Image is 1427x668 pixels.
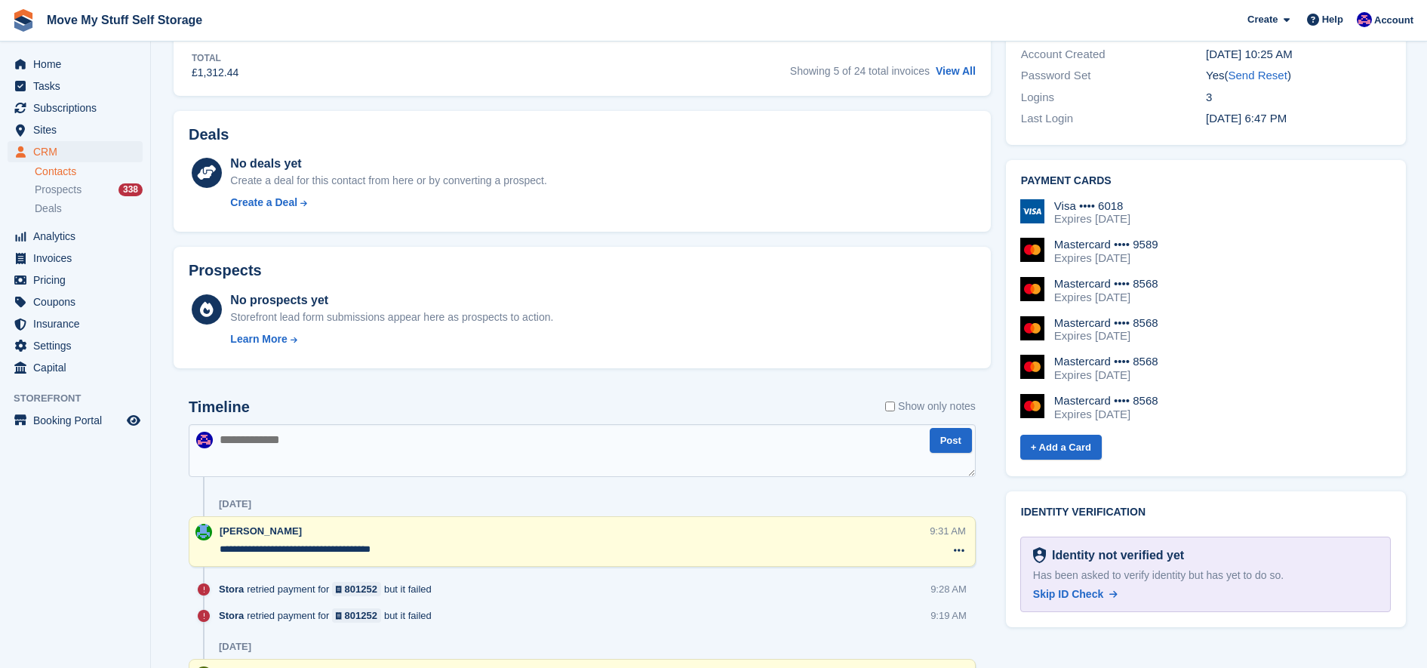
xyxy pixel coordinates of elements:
[1054,408,1158,421] div: Expires [DATE]
[1021,46,1206,63] div: Account Created
[345,608,377,623] div: 801252
[33,357,124,378] span: Capital
[1020,355,1044,379] img: Mastercard Logo
[1020,435,1102,460] a: + Add a Card
[35,165,143,179] a: Contacts
[230,331,553,347] a: Learn More
[885,399,895,414] input: Show only notes
[35,201,143,217] a: Deals
[8,226,143,247] a: menu
[219,498,251,510] div: [DATE]
[1021,89,1206,106] div: Logins
[230,331,287,347] div: Learn More
[930,524,966,538] div: 9:31 AM
[1021,175,1391,187] h2: Payment cards
[230,309,553,325] div: Storefront lead form submissions appear here as prospects to action.
[790,65,930,77] span: Showing 5 of 24 total invoices
[219,641,251,653] div: [DATE]
[8,97,143,119] a: menu
[33,410,124,431] span: Booking Portal
[1054,251,1158,265] div: Expires [DATE]
[33,141,124,162] span: CRM
[189,262,262,279] h2: Prospects
[14,391,150,406] span: Storefront
[35,202,62,216] span: Deals
[8,75,143,97] a: menu
[1054,238,1158,251] div: Mastercard •••• 9589
[33,54,124,75] span: Home
[189,126,229,143] h2: Deals
[1374,13,1413,28] span: Account
[345,582,377,596] div: 801252
[1322,12,1343,27] span: Help
[1033,547,1046,564] img: Identity Verification Ready
[1054,394,1158,408] div: Mastercard •••• 8568
[33,97,124,119] span: Subscriptions
[1054,277,1158,291] div: Mastercard •••• 8568
[125,411,143,429] a: Preview store
[332,608,381,623] a: 801252
[1033,588,1103,600] span: Skip ID Check
[1020,316,1044,340] img: Mastercard Logo
[230,195,546,211] a: Create a Deal
[1228,69,1287,82] a: Send Reset
[930,608,967,623] div: 9:19 AM
[1021,67,1206,85] div: Password Set
[1020,277,1044,301] img: Mastercard Logo
[1054,368,1158,382] div: Expires [DATE]
[8,313,143,334] a: menu
[1033,568,1378,583] div: Has been asked to verify identity but has yet to do so.
[936,65,976,77] a: View All
[33,291,124,312] span: Coupons
[1224,69,1290,82] span: ( )
[1206,46,1391,63] div: [DATE] 10:25 AM
[220,525,302,537] span: [PERSON_NAME]
[8,269,143,291] a: menu
[230,195,297,211] div: Create a Deal
[885,399,976,414] label: Show only notes
[195,524,212,540] img: Dan
[930,428,972,453] button: Post
[35,183,81,197] span: Prospects
[8,54,143,75] a: menu
[41,8,208,32] a: Move My Stuff Self Storage
[1021,506,1391,519] h2: Identity verification
[1054,291,1158,304] div: Expires [DATE]
[1206,112,1287,125] time: 2024-02-19 18:47:41 UTC
[1046,546,1184,565] div: Identity not verified yet
[33,335,124,356] span: Settings
[8,291,143,312] a: menu
[1054,329,1158,343] div: Expires [DATE]
[1206,67,1391,85] div: Yes
[1033,586,1118,602] a: Skip ID Check
[1054,355,1158,368] div: Mastercard •••• 8568
[8,357,143,378] a: menu
[8,410,143,431] a: menu
[1020,238,1044,262] img: Mastercard Logo
[332,582,381,596] a: 801252
[196,432,213,448] img: Jade Whetnall
[1054,199,1130,213] div: Visa •••• 6018
[1206,89,1391,106] div: 3
[35,182,143,198] a: Prospects 338
[230,173,546,189] div: Create a deal for this contact from here or by converting a prospect.
[219,608,244,623] span: Stora
[1020,394,1044,418] img: Mastercard Logo
[1357,12,1372,27] img: Jade Whetnall
[219,608,439,623] div: retried payment for but it failed
[8,141,143,162] a: menu
[192,65,238,81] div: £1,312.44
[33,313,124,334] span: Insurance
[33,226,124,247] span: Analytics
[1054,212,1130,226] div: Expires [DATE]
[33,248,124,269] span: Invoices
[930,582,967,596] div: 9:28 AM
[12,9,35,32] img: stora-icon-8386f47178a22dfd0bd8f6a31ec36ba5ce8667c1dd55bd0f319d3a0aa187defe.svg
[189,399,250,416] h2: Timeline
[1020,199,1044,223] img: Visa Logo
[230,291,553,309] div: No prospects yet
[1054,316,1158,330] div: Mastercard •••• 8568
[219,582,244,596] span: Stora
[118,183,143,196] div: 338
[192,51,238,65] div: Total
